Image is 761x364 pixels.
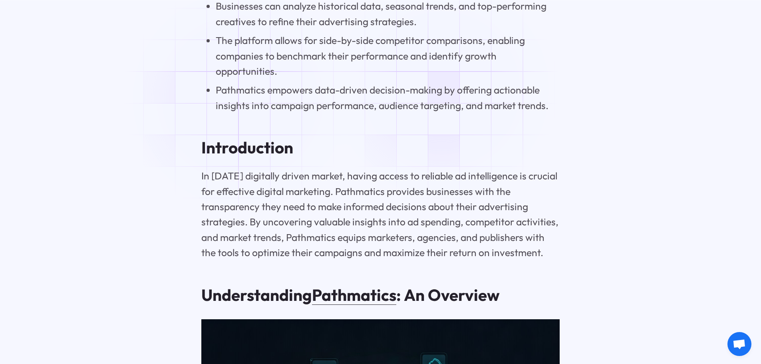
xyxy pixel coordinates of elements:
div: Open chat [727,332,751,356]
li: Pathmatics empowers data-driven decision-making by offering actionable insights into campaign per... [216,82,560,113]
h2: Introduction [201,138,560,157]
p: In [DATE] digitally driven market, having access to reliable ad intelligence is crucial for effec... [201,168,560,261]
li: The platform allows for side-by-side competitor comparisons, enabling companies to benchmark thei... [216,33,560,79]
a: Pathmatics [312,285,396,305]
h2: Understanding : An Overview [201,286,560,305]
